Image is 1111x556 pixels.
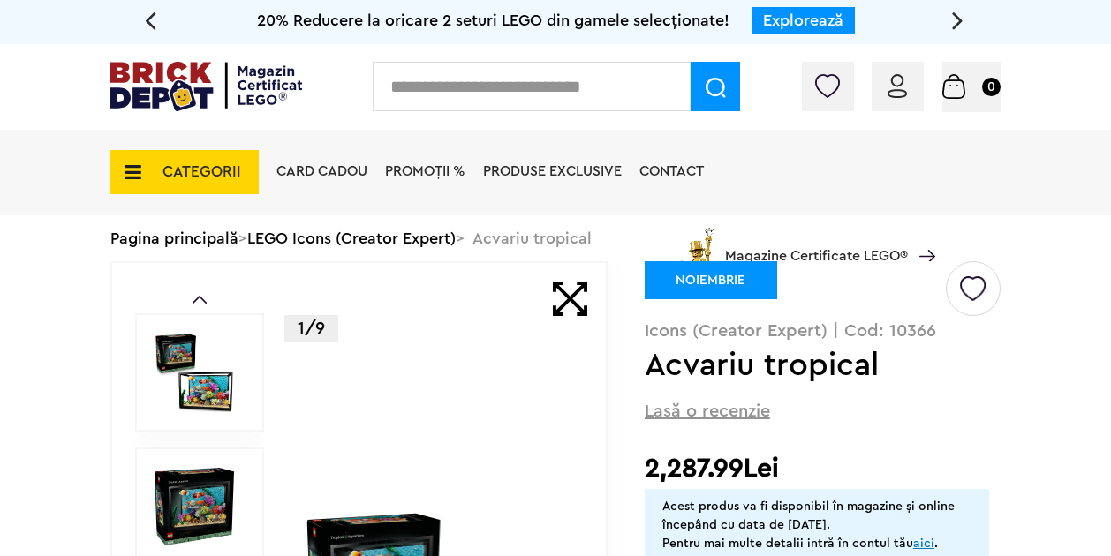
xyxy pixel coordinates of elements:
[257,12,729,28] span: 20% Reducere la oricare 2 seturi LEGO din gamele selecționate!
[908,227,935,241] a: Magazine Certificate LEGO®
[639,164,704,178] a: Contact
[763,12,843,28] a: Explorează
[645,453,1001,485] h2: 2,287.99Lei
[276,164,367,178] a: Card Cadou
[662,498,971,553] div: Acest produs va fi disponibil în magazine și online începând cu data de [DATE]. Pentru mai multe ...
[913,537,934,550] a: aici
[155,467,234,546] img: Acvariu tropical
[982,78,1001,96] small: 0
[385,164,465,178] a: PROMOȚII %
[193,296,207,304] a: Prev
[483,164,622,178] a: Produse exclusive
[645,349,943,381] h1: Acvariu tropical
[645,322,1001,340] p: Icons (Creator Expert) | Cod: 10366
[155,333,234,412] img: Acvariu tropical
[284,315,338,342] p: 1/9
[162,164,241,179] span: CATEGORII
[725,224,908,265] span: Magazine Certificate LEGO®
[645,261,777,299] div: NOIEMBRIE
[645,399,770,424] span: Lasă o recenzie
